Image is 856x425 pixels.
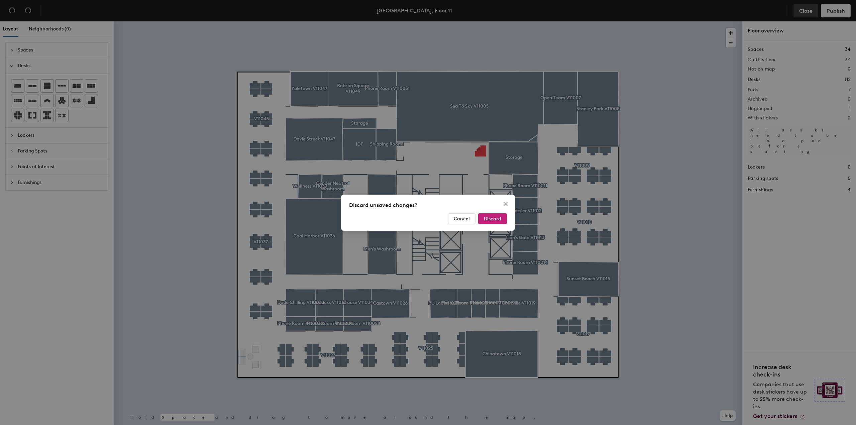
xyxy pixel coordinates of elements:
[500,201,511,207] span: Close
[454,216,470,221] span: Cancel
[503,201,508,207] span: close
[478,213,507,224] button: Discard
[448,213,475,224] button: Cancel
[349,201,507,209] div: Discard unsaved changes?
[500,199,511,209] button: Close
[484,216,501,221] span: Discard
